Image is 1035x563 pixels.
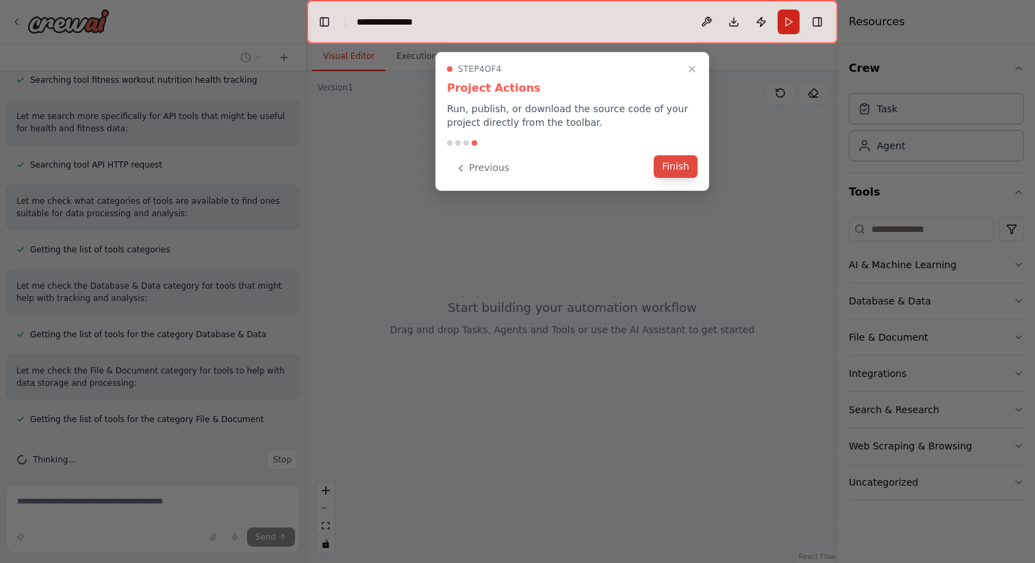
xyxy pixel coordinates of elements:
[447,102,698,129] p: Run, publish, or download the source code of your project directly from the toolbar.
[447,157,517,179] button: Previous
[458,64,502,75] span: Step 4 of 4
[654,155,698,178] button: Finish
[447,80,698,96] h3: Project Actions
[315,12,334,31] button: Hide left sidebar
[684,61,700,77] button: Close walkthrough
